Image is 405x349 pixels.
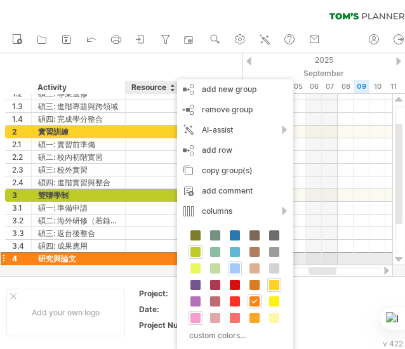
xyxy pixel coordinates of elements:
[12,100,31,112] div: 1.3
[139,304,209,315] div: Date:
[12,214,31,227] div: 3.2
[177,120,293,140] div: AI-assist
[12,240,31,252] div: 3.4
[12,151,31,163] div: 2.2
[177,79,293,100] div: add new group
[12,253,31,265] div: 4
[202,105,253,114] span: remove group
[177,181,293,201] div: add comment
[338,80,354,93] div: Monday, 8 September 2025
[12,138,31,150] div: 2.1
[177,161,293,181] div: copy group(s)
[12,126,31,138] div: 2
[12,189,31,201] div: 3
[38,227,119,239] div: 碩三: 返台後整合
[131,81,170,94] div: Resource
[12,113,31,125] div: 1.4
[38,176,119,188] div: 碩四: 進階實習與整合
[369,80,385,93] div: Wednesday, 10 September 2025
[12,202,31,214] div: 3.1
[38,189,119,201] div: 雙聯學制
[38,214,119,227] div: 碩二: 海外研修（若錄取）
[38,126,119,138] div: 實習訓練
[38,240,119,252] div: 碩四: 成果應用
[12,164,31,176] div: 2.3
[38,164,119,176] div: 碩三: 校外實習
[6,289,125,336] div: Add your own logo
[12,176,31,188] div: 2.4
[290,80,306,93] div: Friday, 5 September 2025
[183,327,283,344] div: custom colors...
[37,81,118,94] div: Activity
[38,100,119,112] div: 碩三: 進階專題與跨領域
[38,253,119,265] div: 研究與論文
[383,339,403,348] div: v 422
[12,227,31,239] div: 3.3
[139,320,209,331] div: Project Number
[354,80,369,93] div: Tuesday, 9 September 2025
[306,80,322,93] div: Saturday, 6 September 2025
[38,151,119,163] div: 碩二: 校內初階實習
[38,113,119,125] div: 碩四: 完成學分整合
[38,202,119,214] div: 碩一: 準備申請
[139,288,209,299] div: Project:
[385,80,401,93] div: Thursday, 11 September 2025
[38,138,119,150] div: 碩一: 實習前準備
[177,201,293,221] div: columns
[322,80,338,93] div: Sunday, 7 September 2025
[177,140,293,161] div: add row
